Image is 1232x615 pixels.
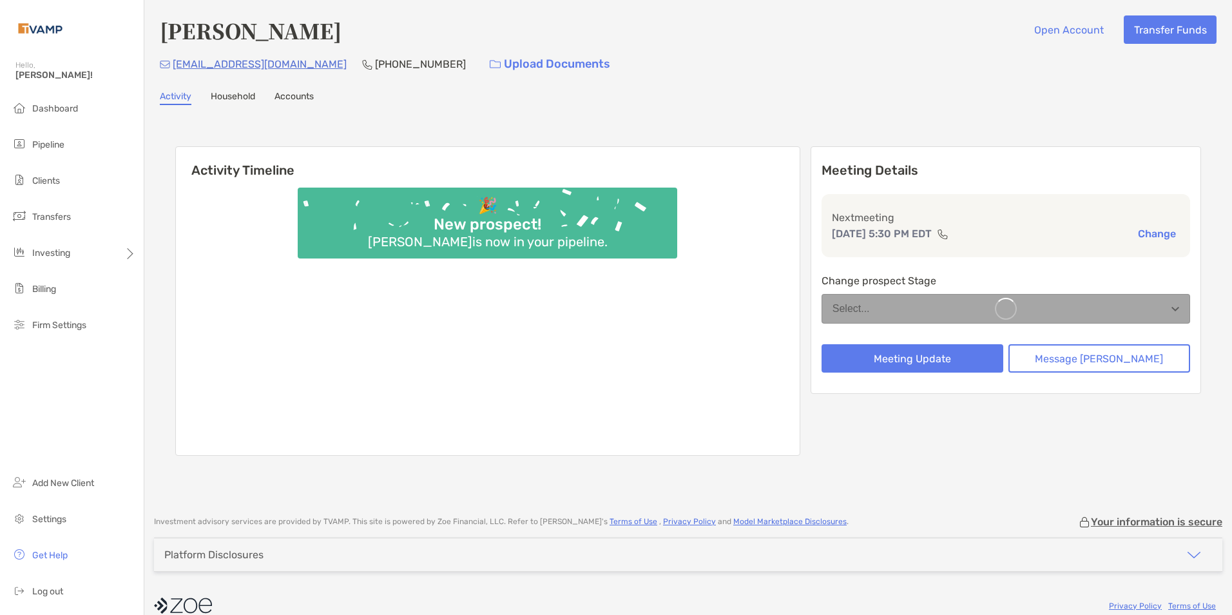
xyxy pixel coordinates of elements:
a: Terms of Use [610,517,657,526]
button: Message [PERSON_NAME] [1008,344,1190,373]
img: Phone Icon [362,59,372,70]
span: Dashboard [32,103,78,114]
span: Get Help [32,550,68,561]
span: Add New Client [32,478,94,489]
img: billing icon [12,280,27,296]
div: 🎉 [473,197,503,215]
span: [PERSON_NAME]! [15,70,136,81]
img: clients icon [12,172,27,188]
span: Transfers [32,211,71,222]
img: button icon [490,60,501,69]
a: Terms of Use [1168,601,1216,610]
p: [PHONE_NUMBER] [375,56,466,72]
img: dashboard icon [12,100,27,115]
img: add_new_client icon [12,474,27,490]
button: Transfer Funds [1124,15,1217,44]
img: pipeline icon [12,136,27,151]
span: Billing [32,284,56,295]
img: transfers icon [12,208,27,224]
a: Privacy Policy [1109,601,1162,610]
span: Pipeline [32,139,64,150]
a: Household [211,91,255,105]
span: Firm Settings [32,320,86,331]
img: communication type [937,229,948,239]
img: firm-settings icon [12,317,27,332]
img: investing icon [12,244,27,260]
div: Platform Disclosures [164,549,264,561]
h4: [PERSON_NAME] [160,15,342,45]
a: Accounts [274,91,314,105]
img: settings icon [12,511,27,526]
span: Log out [32,586,63,597]
a: Model Marketplace Disclosures [733,517,847,526]
span: Clients [32,175,60,186]
a: Activity [160,91,191,105]
img: get-help icon [12,547,27,562]
img: logout icon [12,583,27,598]
img: icon arrow [1186,547,1202,563]
span: Settings [32,514,66,525]
p: Change prospect Stage [822,273,1190,289]
p: Meeting Details [822,162,1190,179]
img: Zoe Logo [15,5,65,52]
p: Next meeting [832,210,1180,226]
p: [EMAIL_ADDRESS][DOMAIN_NAME] [173,56,347,72]
div: New prospect! [428,215,546,234]
button: Change [1134,227,1180,240]
p: Investment advisory services are provided by TVAMP . This site is powered by Zoe Financial, LLC. ... [154,517,849,527]
a: Privacy Policy [663,517,716,526]
p: [DATE] 5:30 PM EDT [832,226,932,242]
a: Upload Documents [481,50,619,78]
h6: Activity Timeline [176,147,800,178]
span: Investing [32,248,70,259]
p: Your information is secure [1091,516,1222,528]
div: [PERSON_NAME] is now in your pipeline. [363,234,613,249]
img: Email Icon [160,61,170,68]
button: Meeting Update [822,344,1003,373]
button: Open Account [1024,15,1113,44]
